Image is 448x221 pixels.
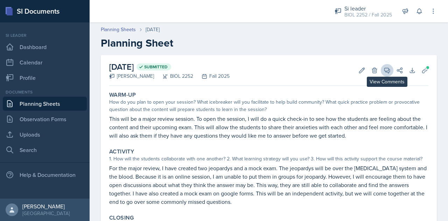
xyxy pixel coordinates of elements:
[193,72,230,80] div: Fall 2025
[344,11,392,19] div: BIOL 2252 / Fall 2025
[3,97,87,111] a: Planning Sheets
[109,61,230,73] h2: [DATE]
[3,168,87,182] div: Help & Documentation
[154,72,193,80] div: BIOL 2252
[101,37,437,49] h2: Planning Sheet
[109,115,428,140] p: This will be a major review session. To open the session, I will do a quick check-in to see how t...
[3,112,87,126] a: Observation Forms
[3,89,87,95] div: Documents
[3,40,87,54] a: Dashboard
[144,64,168,70] span: Submitted
[22,210,70,217] div: [GEOGRAPHIC_DATA]
[109,164,428,206] p: For the major review, I have created two jeopardys and a mock exam. The jeopardys will be over th...
[109,91,136,98] label: Warm-Up
[344,4,392,13] div: Si leader
[109,155,428,163] div: 1. How will the students collaborate with one another? 2. What learning strategy will you use? 3....
[109,72,154,80] div: [PERSON_NAME]
[3,32,87,39] div: Si leader
[101,26,136,33] a: Planning Sheets
[22,203,70,210] div: [PERSON_NAME]
[381,64,393,77] button: View Comments
[146,26,160,33] div: [DATE]
[3,55,87,69] a: Calendar
[3,71,87,85] a: Profile
[3,143,87,157] a: Search
[3,127,87,141] a: Uploads
[109,98,428,113] div: How do you plan to open your session? What icebreaker will you facilitate to help build community...
[109,148,134,155] label: Activity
